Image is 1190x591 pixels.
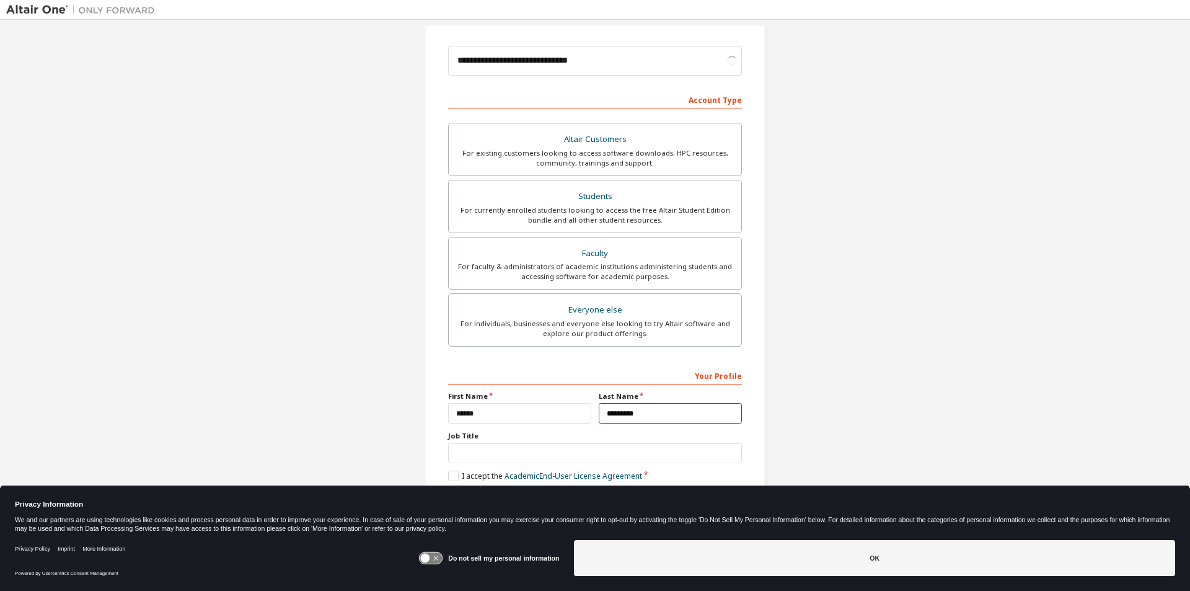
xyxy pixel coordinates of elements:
[456,262,734,282] div: For faculty & administrators of academic institutions administering students and accessing softwa...
[456,188,734,205] div: Students
[448,471,642,481] label: I accept the
[6,4,161,16] img: Altair One
[448,391,591,401] label: First Name
[456,148,734,168] div: For existing customers looking to access software downloads, HPC resources, community, trainings ...
[448,365,742,385] div: Your Profile
[456,245,734,262] div: Faculty
[456,205,734,225] div: For currently enrolled students looking to access the free Altair Student Edition bundle and all ...
[456,131,734,148] div: Altair Customers
[505,471,642,481] a: Academic End-User License Agreement
[448,89,742,109] div: Account Type
[456,319,734,339] div: For individuals, businesses and everyone else looking to try Altair software and explore our prod...
[448,431,742,441] label: Job Title
[456,301,734,319] div: Everyone else
[599,391,742,401] label: Last Name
